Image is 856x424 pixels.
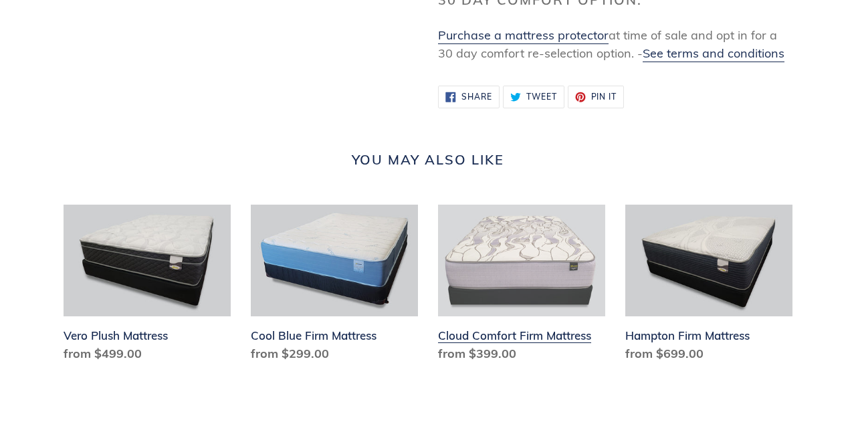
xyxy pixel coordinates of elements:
[438,27,609,44] a: Purchase a mattress protector
[643,45,784,62] a: See terms and conditions
[64,205,231,368] a: Vero Plush Mattress
[591,93,617,101] span: Pin it
[461,93,492,101] span: Share
[526,93,557,101] span: Tweet
[625,205,792,368] a: Hampton Firm Mattress
[438,205,605,368] a: Cloud Comfort Firm Mattress
[64,152,792,168] h2: You may also like
[251,205,418,368] a: Cool Blue Firm Mattress
[438,26,792,62] p: at time of sale and opt in for a 30 day comfort re-selection option. -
